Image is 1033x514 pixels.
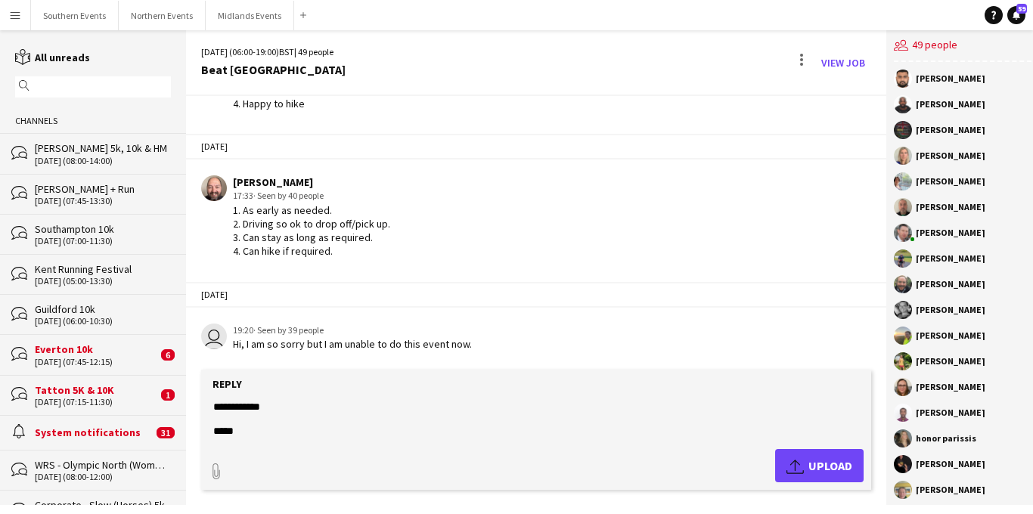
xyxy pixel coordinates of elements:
[31,1,119,30] button: Southern Events
[161,389,175,401] span: 1
[775,449,864,482] button: Upload
[786,457,852,475] span: Upload
[35,156,171,166] div: [DATE] (08:00-14:00)
[15,51,90,64] a: All unreads
[35,276,171,286] div: [DATE] (05:00-13:30)
[157,427,175,438] span: 31
[35,262,171,276] div: Kent Running Festival
[916,434,976,443] div: honor parissis
[35,342,157,356] div: Everton 10k
[35,316,171,327] div: [DATE] (06:00-10:30)
[35,236,171,246] div: [DATE] (07:00-11:30)
[916,485,985,494] div: [PERSON_NAME]
[233,203,390,259] div: 1. As early as needed. 2. Driving so ok to drop off/pick up. 3. Can stay as long as required. 4. ...
[916,228,985,237] div: [PERSON_NAME]
[35,426,153,439] div: System notifications
[916,177,985,186] div: [PERSON_NAME]
[916,203,985,212] div: [PERSON_NAME]
[1007,6,1025,24] a: 59
[1016,4,1027,14] span: 59
[35,182,171,196] div: [PERSON_NAME] + Run
[279,46,294,57] span: BST
[161,349,175,361] span: 6
[916,254,985,263] div: [PERSON_NAME]
[35,498,171,512] div: Corporate - Slow (Horses) 5k
[35,458,171,472] div: WRS - Olympic North (Women Only)
[253,190,324,201] span: · Seen by 40 people
[233,189,390,203] div: 17:33
[916,151,985,160] div: [PERSON_NAME]
[35,397,157,407] div: [DATE] (07:15-11:30)
[119,1,206,30] button: Northern Events
[916,305,985,314] div: [PERSON_NAME]
[35,472,171,482] div: [DATE] (08:00-12:00)
[206,1,294,30] button: Midlands Events
[186,134,887,159] div: [DATE]
[233,175,390,189] div: [PERSON_NAME]
[212,377,242,391] label: Reply
[916,460,985,469] div: [PERSON_NAME]
[916,331,985,340] div: [PERSON_NAME]
[916,382,985,392] div: [PERSON_NAME]
[253,324,324,336] span: · Seen by 39 people
[916,74,985,83] div: [PERSON_NAME]
[894,30,1031,62] div: 49 people
[916,408,985,417] div: [PERSON_NAME]
[201,63,346,76] div: Beat [GEOGRAPHIC_DATA]
[35,357,157,367] div: [DATE] (07:45-12:15)
[35,302,171,316] div: Guildford 10k
[35,196,171,206] div: [DATE] (07:45-13:30)
[201,45,346,59] div: [DATE] (06:00-19:00) | 49 people
[916,280,985,289] div: [PERSON_NAME]
[233,337,472,351] div: Hi, I am so sorry but I am unable to do this event now.
[35,222,171,236] div: Southampton 10k
[186,282,887,308] div: [DATE]
[916,125,985,135] div: [PERSON_NAME]
[35,383,157,397] div: Tatton 5K & 10K
[916,100,985,109] div: [PERSON_NAME]
[35,141,171,155] div: [PERSON_NAME] 5k, 10k & HM
[815,51,871,75] a: View Job
[916,357,985,366] div: [PERSON_NAME]
[233,324,472,337] div: 19:20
